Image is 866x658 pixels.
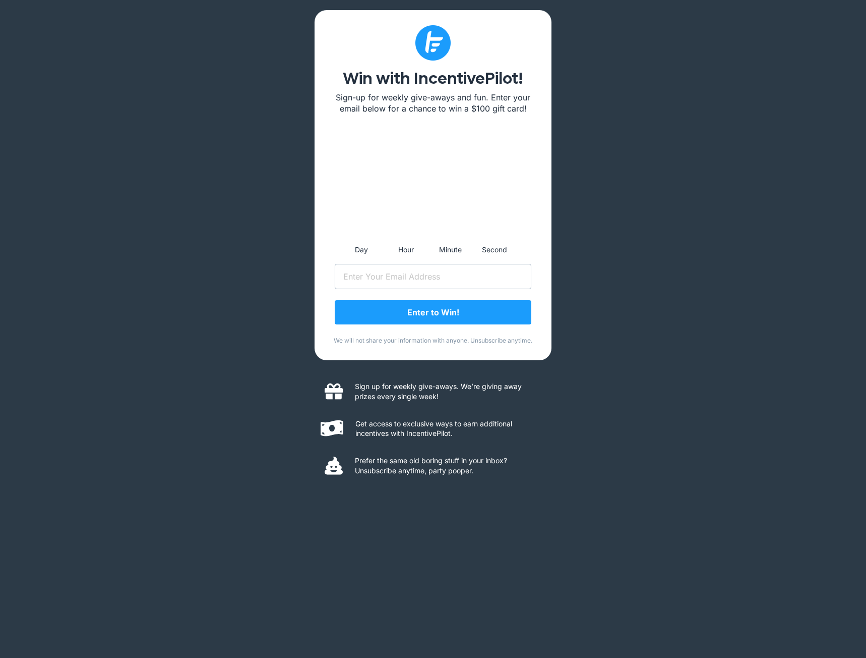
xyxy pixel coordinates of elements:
[430,244,470,256] div: Minute
[330,337,536,345] p: We will not share your information with anyone. Unsubscribe anytime.
[355,456,541,475] p: Prefer the same old boring stuff in your inbox? Unsubscribe anytime, party pooper.
[341,244,382,256] div: Day
[335,92,531,115] p: Sign-up for weekly give-aways and fun. Enter your email below for a chance to win a $100 gift card!
[355,381,541,401] p: Sign up for weekly give-aways. We’re giving away prizes every single week!
[355,419,541,438] p: Get access to exclusive ways to earn additional incentives with IncentivePilot.
[474,244,515,256] div: Second
[335,300,531,324] input: Enter to Win!
[335,264,531,289] input: Enter Your Email Address
[335,71,531,87] h1: Win with IncentivePilot!
[415,25,451,61] img: Subtract (1)
[386,244,426,256] div: Hour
